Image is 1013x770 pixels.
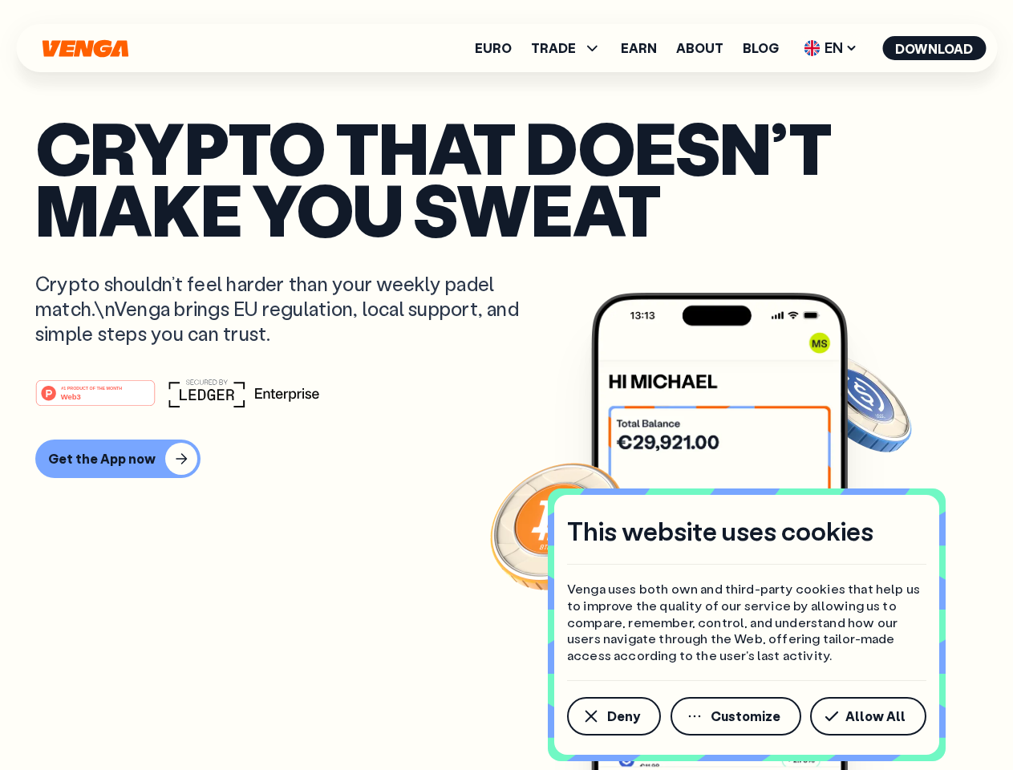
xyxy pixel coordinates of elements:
button: Download [882,36,986,60]
span: Deny [607,710,640,723]
button: Deny [567,697,661,736]
img: USDC coin [800,345,915,460]
button: Allow All [810,697,926,736]
img: Bitcoin [487,453,631,598]
p: Crypto that doesn’t make you sweat [35,116,978,239]
span: EN [798,35,863,61]
a: Blog [743,42,779,55]
span: TRADE [531,42,576,55]
tspan: #1 PRODUCT OF THE MONTH [61,385,122,390]
span: Customize [711,710,780,723]
svg: Home [40,39,130,58]
div: Get the App now [48,451,156,467]
span: Allow All [845,710,906,723]
a: Earn [621,42,657,55]
a: About [676,42,723,55]
a: Euro [475,42,512,55]
img: flag-uk [804,40,820,56]
button: Customize [671,697,801,736]
tspan: Web3 [61,391,81,400]
p: Venga uses both own and third-party cookies that help us to improve the quality of our service by... [567,581,926,664]
a: Get the App now [35,440,978,478]
a: #1 PRODUCT OF THE MONTHWeb3 [35,389,156,410]
span: TRADE [531,38,602,58]
h4: This website uses cookies [567,514,873,548]
button: Get the App now [35,440,201,478]
p: Crypto shouldn’t feel harder than your weekly padel match.\nVenga brings EU regulation, local sup... [35,271,542,346]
